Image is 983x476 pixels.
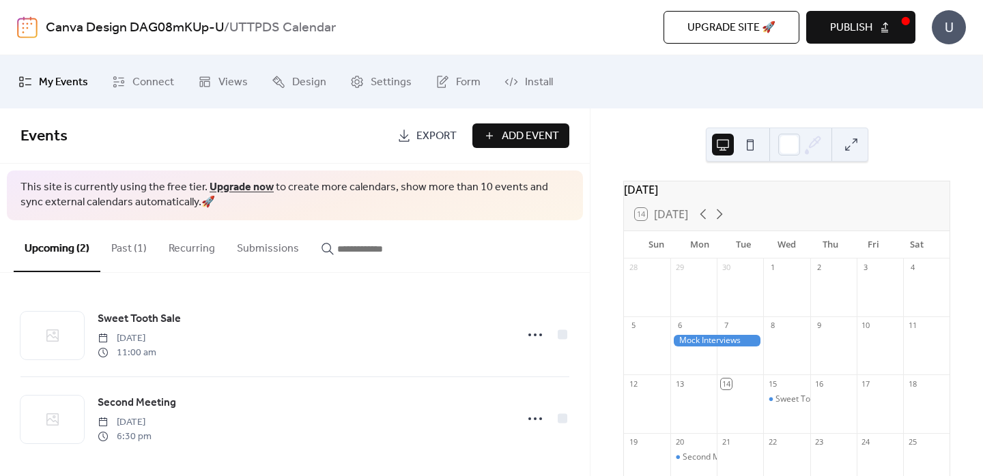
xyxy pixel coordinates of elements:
div: Sweet Tooth Sale [763,393,810,405]
span: Design [292,72,326,93]
span: Export [416,128,457,145]
div: 3 [861,263,871,273]
span: Install [525,72,553,93]
span: [DATE] [98,415,152,430]
div: 2 [814,263,825,273]
span: Add Event [502,128,559,145]
img: logo [17,16,38,38]
div: Second Meeting [683,451,744,463]
span: 11:00 am [98,346,156,360]
div: 18 [907,378,917,389]
b: UTTPDS Calendar [229,15,336,41]
div: 17 [861,378,871,389]
div: 21 [721,437,731,447]
a: Sweet Tooth Sale [98,310,181,328]
div: Mock Interviews [670,335,763,346]
b: / [224,15,229,41]
button: Recurring [158,220,226,271]
div: 11 [907,321,917,331]
span: Events [20,121,68,151]
div: 22 [767,437,778,447]
div: 24 [861,437,871,447]
div: 25 [907,437,917,447]
span: Publish [830,20,872,36]
button: Upgrade site 🚀 [664,11,799,44]
div: Sun [635,231,679,258]
span: Form [456,72,481,93]
div: Thu [808,231,852,258]
div: 9 [814,321,825,331]
a: Second Meeting [98,394,176,412]
div: Mon [679,231,722,258]
div: 5 [628,321,638,331]
button: Upcoming (2) [14,220,100,272]
div: Second Meeting [670,451,717,463]
div: 6 [674,321,685,331]
span: [DATE] [98,331,156,346]
div: 12 [628,378,638,389]
div: Sweet Tooth Sale [775,393,841,405]
a: Views [188,61,258,103]
div: 4 [907,263,917,273]
div: 7 [721,321,731,331]
span: 6:30 pm [98,430,152,444]
button: Publish [806,11,915,44]
span: This site is currently using the free tier. to create more calendars, show more than 10 events an... [20,180,569,211]
span: Settings [371,72,412,93]
div: Wed [765,231,809,258]
span: Connect [132,72,174,93]
a: Settings [340,61,422,103]
a: Install [494,61,563,103]
div: U [932,10,966,44]
a: Canva Design DAG08mKUp-U [46,15,224,41]
button: Add Event [472,123,569,148]
span: My Events [39,72,88,93]
a: My Events [8,61,98,103]
button: Past (1) [100,220,158,271]
div: 15 [767,378,778,389]
div: 14 [721,378,731,389]
a: Connect [102,61,184,103]
div: 29 [674,263,685,273]
div: 23 [814,437,825,447]
a: Design [261,61,337,103]
a: Form [425,61,491,103]
button: Submissions [226,220,310,271]
div: 1 [767,263,778,273]
div: 19 [628,437,638,447]
div: 13 [674,378,685,389]
a: Export [387,123,467,148]
span: Views [218,72,248,93]
div: 8 [767,321,778,331]
div: Sat [895,231,939,258]
div: 28 [628,263,638,273]
div: Fri [852,231,896,258]
div: 16 [814,378,825,389]
div: 20 [674,437,685,447]
div: 30 [721,263,731,273]
span: Upgrade site 🚀 [687,20,775,36]
div: 10 [861,321,871,331]
a: Upgrade now [210,177,274,198]
div: [DATE] [624,181,950,198]
div: Tue [722,231,765,258]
